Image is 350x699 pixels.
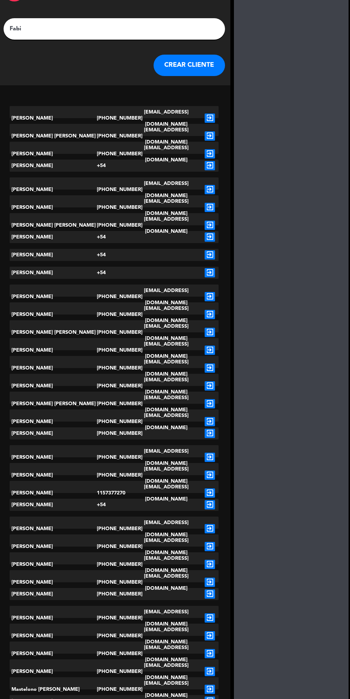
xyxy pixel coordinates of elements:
div: [EMAIL_ADDRESS][DOMAIN_NAME] [131,570,201,594]
div: [EMAIL_ADDRESS][DOMAIN_NAME] [131,534,201,559]
div: [PERSON_NAME] [PERSON_NAME] [10,124,97,148]
div: [PERSON_NAME] [10,267,97,279]
i: exit_to_app [205,649,215,658]
div: [PHONE_NUMBER] [97,624,132,648]
i: exit_to_app [205,471,215,480]
div: [EMAIL_ADDRESS][DOMAIN_NAME] [131,177,201,202]
i: exit_to_app [205,453,215,462]
div: [EMAIL_ADDRESS][DOMAIN_NAME] [131,213,201,237]
div: [PERSON_NAME] [10,302,97,327]
div: [PHONE_NUMBER] [97,302,132,327]
div: [PERSON_NAME] [10,642,97,666]
i: exit_to_app [205,203,215,212]
div: [PHONE_NUMBER] [97,552,132,577]
i: exit_to_app [205,488,215,498]
div: [PERSON_NAME] [10,481,97,505]
div: 1157377270 [97,481,132,505]
div: [PERSON_NAME] [10,195,97,220]
div: [PHONE_NUMBER] [97,124,132,148]
div: [EMAIL_ADDRESS][DOMAIN_NAME] [131,463,201,487]
div: [PERSON_NAME] [10,356,97,380]
div: [PHONE_NUMBER] [97,106,132,130]
div: [PERSON_NAME] [10,142,97,166]
i: exit_to_app [205,631,215,640]
div: [PHONE_NUMBER] [97,392,132,416]
div: [PERSON_NAME] [10,160,97,172]
div: [PERSON_NAME] [10,177,97,202]
div: [PERSON_NAME] [10,285,97,309]
div: [EMAIL_ADDRESS][DOMAIN_NAME] [131,552,201,577]
div: [PERSON_NAME] [PERSON_NAME] [10,392,97,416]
div: [PERSON_NAME] [PERSON_NAME] [10,320,97,345]
i: exit_to_app [205,685,215,694]
div: [PERSON_NAME] [10,409,97,434]
i: exit_to_app [205,667,215,676]
div: [EMAIL_ADDRESS][DOMAIN_NAME] [131,285,201,309]
i: exit_to_app [205,250,215,260]
div: [EMAIL_ADDRESS][DOMAIN_NAME] [131,106,201,130]
i: exit_to_app [205,149,215,159]
div: [PERSON_NAME] [10,427,97,439]
i: exit_to_app [205,589,215,599]
div: [PERSON_NAME] [10,374,97,398]
i: exit_to_app [205,221,215,230]
div: +54 [97,160,132,172]
div: [PHONE_NUMBER] [97,213,132,237]
div: [PHONE_NUMBER] [97,195,132,220]
i: exit_to_app [205,524,215,533]
div: [PHONE_NUMBER] [97,177,132,202]
div: [PHONE_NUMBER] [97,588,132,600]
div: [PERSON_NAME] [10,517,97,541]
div: [EMAIL_ADDRESS][DOMAIN_NAME] [131,356,201,380]
div: [PERSON_NAME] [PERSON_NAME] [10,213,97,237]
i: exit_to_app [205,232,215,242]
div: [PHONE_NUMBER] [97,427,132,439]
div: [PERSON_NAME] [10,624,97,648]
i: exit_to_app [205,381,215,391]
div: [PHONE_NUMBER] [97,374,132,398]
div: [EMAIL_ADDRESS][DOMAIN_NAME] [131,606,201,630]
div: [EMAIL_ADDRESS][DOMAIN_NAME] [131,409,201,434]
input: Escriba nombre, correo electrónico o número de teléfono... [9,24,220,34]
div: [PHONE_NUMBER] [97,356,132,380]
i: exit_to_app [205,328,215,337]
div: [PERSON_NAME] [10,338,97,362]
div: [EMAIL_ADDRESS][DOMAIN_NAME] [131,659,201,684]
i: exit_to_app [205,399,215,408]
div: [PERSON_NAME] [10,463,97,487]
div: [EMAIL_ADDRESS][DOMAIN_NAME] [131,302,201,327]
div: [EMAIL_ADDRESS][DOMAIN_NAME] [131,374,201,398]
div: [PHONE_NUMBER] [97,606,132,630]
div: [EMAIL_ADDRESS][DOMAIN_NAME] [131,338,201,362]
div: [PERSON_NAME] [10,570,97,594]
div: [PERSON_NAME] [10,106,97,130]
div: [PHONE_NUMBER] [97,463,132,487]
div: [PERSON_NAME] [10,231,97,243]
i: exit_to_app [205,185,215,194]
div: [EMAIL_ADDRESS][DOMAIN_NAME] [131,195,201,220]
div: [PHONE_NUMBER] [97,285,132,309]
i: exit_to_app [205,363,215,373]
div: [EMAIL_ADDRESS][DOMAIN_NAME] [131,392,201,416]
i: exit_to_app [205,613,215,623]
div: [EMAIL_ADDRESS][DOMAIN_NAME] [131,320,201,345]
div: [PHONE_NUMBER] [97,445,132,469]
div: [EMAIL_ADDRESS][DOMAIN_NAME] [131,124,201,148]
div: +54 [97,499,132,511]
i: exit_to_app [205,131,215,141]
i: exit_to_app [205,542,215,551]
i: exit_to_app [205,268,215,277]
div: [EMAIL_ADDRESS][DOMAIN_NAME] [131,445,201,469]
div: [EMAIL_ADDRESS][DOMAIN_NAME] [131,624,201,648]
div: [PERSON_NAME] [10,499,97,511]
div: +54 [97,231,132,243]
div: [PERSON_NAME] [10,249,97,261]
div: [EMAIL_ADDRESS][DOMAIN_NAME] [131,642,201,666]
div: [PERSON_NAME] [10,606,97,630]
div: +54 [97,249,132,261]
div: [PERSON_NAME] [10,552,97,577]
i: exit_to_app [205,429,215,438]
div: [EMAIL_ADDRESS][DOMAIN_NAME] [131,517,201,541]
i: exit_to_app [205,346,215,355]
div: [PHONE_NUMBER] [97,320,132,345]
